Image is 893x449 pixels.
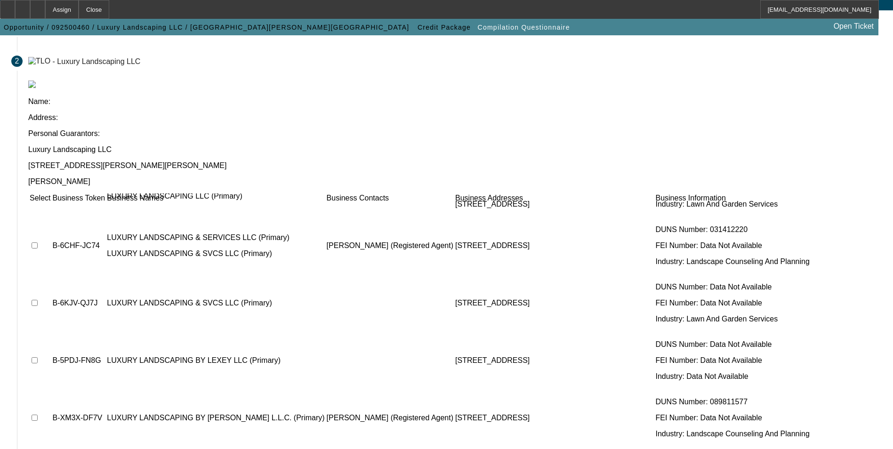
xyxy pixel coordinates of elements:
td: Business Information [655,193,810,203]
td: Business Token [52,193,105,203]
p: LUXURY LANDSCAPING BY LEXEY LLC (Primary) [107,356,324,365]
p: Luxury Landscaping LLC [28,145,882,154]
p: DUNS Number: 031412220 [655,225,809,234]
p: LUXURY LANDSCAPING BY [PERSON_NAME] L.L.C. (Primary) [107,414,324,422]
p: DUNS Number: Data Not Available [655,340,809,349]
td: B-5PDJ-FN8G [52,332,105,389]
p: Industry: Data Not Available [655,372,809,381]
p: [STREET_ADDRESS][PERSON_NAME][PERSON_NAME] [28,161,882,170]
p: DUNS Number: 089811577 [655,398,809,406]
p: FEI Number: Data Not Available [655,241,809,250]
p: Personal Guarantors: [28,129,882,138]
p: [STREET_ADDRESS] [455,414,653,422]
td: Business Contacts [326,193,454,203]
p: LUXURY LANDSCAPING & SERVICES LLC (Primary) [107,233,324,242]
img: tlo.png [28,80,36,88]
p: LUXURY LANDSCAPING & SVCS LLC (Primary) [107,299,324,307]
p: [STREET_ADDRESS] [455,299,653,307]
td: B-6KJV-QJ7J [52,275,105,331]
span: Credit Package [418,24,471,31]
td: Business Addresses [455,193,654,203]
p: Name: [28,97,882,106]
p: DUNS Number: Data Not Available [655,283,809,291]
p: [PERSON_NAME] (Registered Agent) [327,414,453,422]
p: FEI Number: Data Not Available [655,356,809,365]
p: FEI Number: Data Not Available [655,299,809,307]
p: [STREET_ADDRESS] [455,241,653,250]
p: FEI Number: Data Not Available [655,414,809,422]
td: B-XM3X-DF7V [52,390,105,446]
p: Industry: Lawn And Garden Services [655,200,809,208]
span: Opportunity / 092500460 / Luxury Landscaping LLC / [GEOGRAPHIC_DATA][PERSON_NAME][GEOGRAPHIC_DATA] [4,24,409,31]
a: Open Ticket [830,18,877,34]
td: B-6CHF-JC74 [52,217,105,274]
img: TLO [28,57,50,65]
span: Compilation Questionnaire [478,24,570,31]
p: [STREET_ADDRESS] [455,356,653,365]
span: 2 [15,57,19,65]
td: Select [29,193,51,203]
p: Industry: Landscape Counseling And Planning [655,257,809,266]
p: Industry: Lawn And Garden Services [655,315,809,323]
p: [PERSON_NAME] [28,177,882,186]
p: [PERSON_NAME] (Registered Agent) [327,241,453,250]
div: - Luxury Landscaping LLC [53,57,141,65]
p: Address: [28,113,882,122]
button: Compilation Questionnaire [475,19,572,36]
td: Business Names [106,193,325,203]
p: [STREET_ADDRESS] [455,200,653,208]
p: Industry: Landscape Counseling And Planning [655,430,809,438]
button: Credit Package [415,19,473,36]
p: LUXURY LANDSCAPING & SVCS LLC (Primary) [107,249,324,258]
